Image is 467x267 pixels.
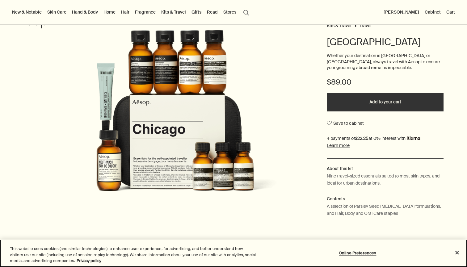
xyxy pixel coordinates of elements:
[46,8,68,16] a: Skin Care
[120,8,131,16] a: Hair
[360,23,372,26] a: Travel
[11,8,43,16] button: New & Notable
[327,77,351,87] span: $89.00
[206,8,219,16] a: Read
[77,258,101,263] a: More information about your privacy, opens in a new tab
[71,8,99,16] a: Hand & Body
[327,36,444,48] h1: [GEOGRAPHIC_DATA]
[327,173,444,186] p: Nine travel-sized essentials suited to most skin types, and ideal for urban destinations.
[338,247,377,259] button: Online Preferences, Opens the preference center dialog
[10,246,257,264] div: This website uses cookies (and similar technologies) to enhance user experience, for advertising,...
[134,8,157,16] a: Fragrance
[241,6,252,18] button: Open search
[327,93,444,111] button: Add to your cart - $89.00
[327,23,351,26] a: Kits & Travel
[327,195,444,202] h2: Contents
[69,30,281,215] img: Nine travel-sized products with a re-usable zip-up case.
[423,8,442,16] a: Cabinet
[190,8,203,16] a: Gifts
[327,118,364,129] button: Save to cabinet
[327,53,444,71] p: Whether your destination is [GEOGRAPHIC_DATA] or [GEOGRAPHIC_DATA], always travel with Aesop to e...
[382,8,420,16] button: [PERSON_NAME]
[445,8,456,16] button: Cart
[102,8,117,16] a: Home
[327,165,444,172] h2: About this kit
[160,8,187,16] a: Kits & Travel
[450,246,464,259] button: Close
[222,8,238,16] button: Stores
[327,203,444,217] p: A selection of Parsley Seed [MEDICAL_DATA] formulations, and Hair, Body and Oral Care staples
